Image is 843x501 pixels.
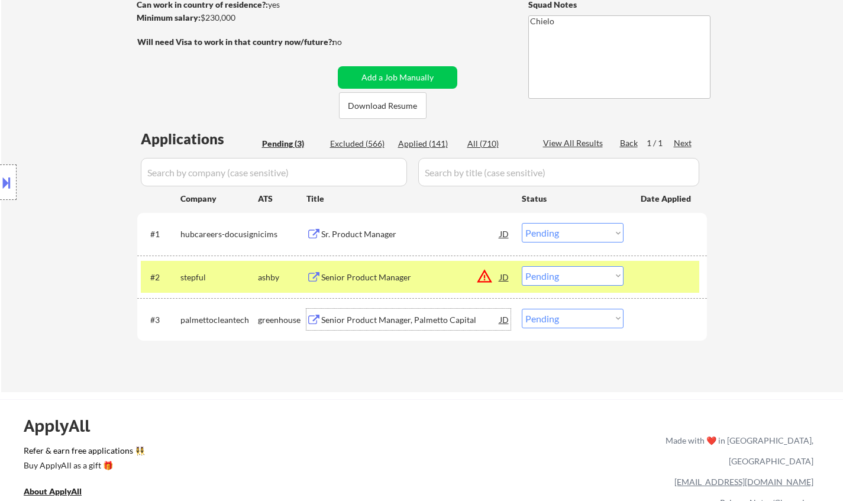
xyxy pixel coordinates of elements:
[306,193,511,205] div: Title
[24,485,98,500] a: About ApplyAll
[180,271,258,283] div: stepful
[321,271,500,283] div: Senior Product Manager
[24,461,142,470] div: Buy ApplyAll as a gift 🎁
[499,266,511,287] div: JD
[330,138,389,150] div: Excluded (566)
[620,137,639,149] div: Back
[258,193,306,205] div: ATS
[180,193,258,205] div: Company
[398,138,457,150] div: Applied (141)
[674,477,813,487] a: [EMAIL_ADDRESS][DOMAIN_NAME]
[180,228,258,240] div: hubcareers-docusign
[674,137,693,149] div: Next
[543,137,606,149] div: View All Results
[499,223,511,244] div: JD
[661,430,813,471] div: Made with ❤️ in [GEOGRAPHIC_DATA], [GEOGRAPHIC_DATA]
[262,138,321,150] div: Pending (3)
[467,138,527,150] div: All (710)
[137,37,334,47] strong: Will need Visa to work in that country now/future?:
[150,314,171,326] div: #3
[137,12,334,24] div: $230,000
[339,92,427,119] button: Download Resume
[522,188,624,209] div: Status
[641,193,693,205] div: Date Applied
[321,314,500,326] div: Senior Product Manager, Palmetto Capital
[180,314,258,326] div: palmettocleantech
[647,137,674,149] div: 1 / 1
[476,268,493,285] button: warning_amber
[258,314,306,326] div: greenhouse
[418,158,699,186] input: Search by title (case sensitive)
[332,36,366,48] div: no
[258,271,306,283] div: ashby
[24,486,82,496] u: About ApplyAll
[24,459,142,474] a: Buy ApplyAll as a gift 🎁
[338,66,457,89] button: Add a Job Manually
[258,228,306,240] div: icims
[499,309,511,330] div: JD
[141,158,407,186] input: Search by company (case sensitive)
[137,12,201,22] strong: Minimum salary:
[321,228,500,240] div: Sr. Product Manager
[24,447,418,459] a: Refer & earn free applications 👯‍♀️
[24,416,104,436] div: ApplyAll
